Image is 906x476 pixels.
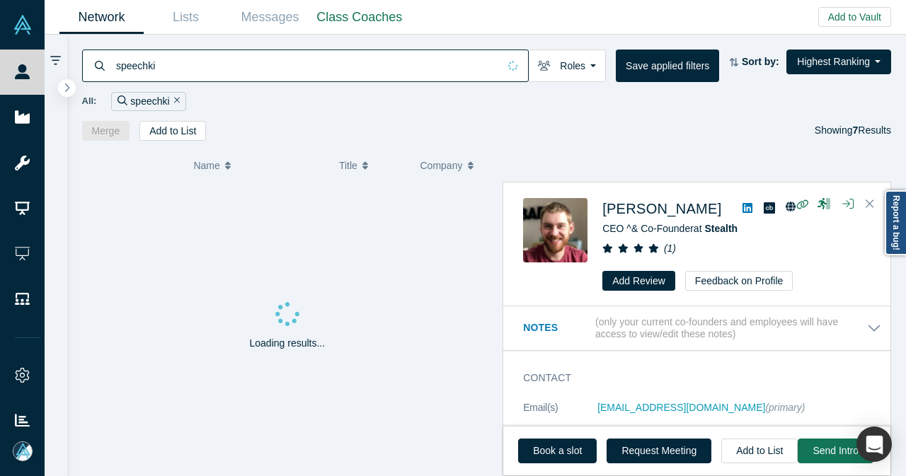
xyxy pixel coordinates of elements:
button: Name [193,151,324,180]
button: Notes (only your current co-founders and employees will have access to view/edit these notes) [523,316,881,340]
dt: Email(s) [523,400,597,430]
a: Network [59,1,144,34]
a: Class Coaches [312,1,407,34]
button: Add to List [721,439,798,463]
span: Name [193,151,219,180]
input: Search by name, title, company, summary, expertise, investment criteria or topics of focus [115,49,498,82]
button: Add Review [602,271,675,291]
a: [EMAIL_ADDRESS][DOMAIN_NAME] [597,402,765,413]
button: Add to List [139,121,206,141]
p: (only your current co-founders and employees will have access to view/edit these notes) [595,316,867,340]
button: Roles [528,50,606,82]
button: Highest Ranking [786,50,891,74]
span: All: [82,94,97,108]
button: Merge [82,121,130,141]
button: Remove Filter [170,93,180,110]
a: Messages [228,1,312,34]
button: Feedback on Profile [685,271,793,291]
a: [PERSON_NAME] [602,201,721,216]
a: Book a slot [518,439,597,463]
button: Company [420,151,487,180]
a: Report a bug! [885,190,906,255]
img: Alchemist Vault Logo [13,15,33,35]
img: Dima Abramov's Profile Image [523,198,587,262]
strong: Sort by: [742,56,779,67]
button: Save applied filters [616,50,719,82]
button: Request Meeting [607,439,711,463]
span: CEO ^& Co-Founder at [602,223,738,234]
strong: 7 [853,124,859,136]
button: Close [859,193,881,216]
img: Mia Scott's Account [13,441,33,461]
button: Title [339,151,406,180]
button: Send Intro [798,439,873,463]
span: (primary) [765,402,805,413]
a: Stealth [704,223,738,234]
button: Add to Vault [818,7,891,27]
div: Showing [815,121,891,141]
h3: Notes [523,320,592,335]
p: Loading results... [250,336,326,351]
a: Lists [144,1,228,34]
div: speechki [111,92,186,111]
h3: Contact [523,371,861,385]
span: Results [853,124,891,136]
span: Title [339,151,357,180]
i: ( 1 ) [664,243,676,254]
span: Company [420,151,463,180]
